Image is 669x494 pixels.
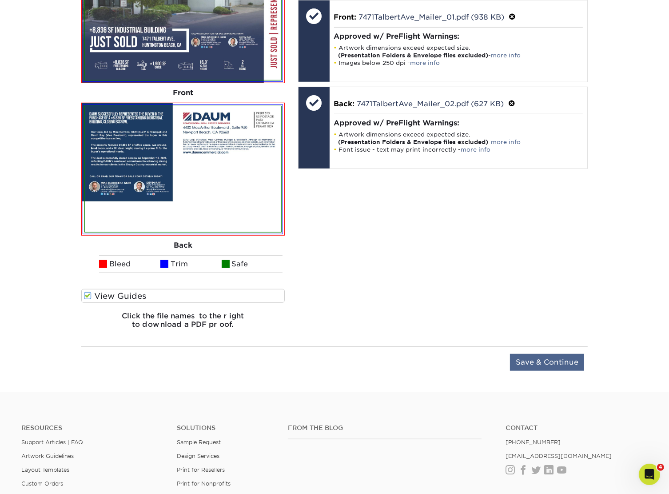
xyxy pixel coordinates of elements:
div: Back [81,236,285,255]
li: Safe [222,255,283,273]
strong: (Presentation Folders & Envelope files excluded) [338,139,489,145]
h4: Resources [21,424,163,432]
li: Trim [160,255,222,273]
a: Design Services [177,453,219,459]
a: 7471TalbertAve_Mailer_02.pdf (627 KB) [357,100,504,108]
a: Artwork Guidelines [21,453,74,459]
a: 7471TalbertAve_Mailer_01.pdf (938 KB) [359,13,505,21]
h4: From the Blog [288,424,482,432]
a: [EMAIL_ADDRESS][DOMAIN_NAME] [506,453,612,459]
strong: (Presentation Folders & Envelope files excluded) [338,52,489,59]
a: Print for Nonprofits [177,480,231,487]
label: View Guides [81,289,285,303]
span: Front: [334,13,357,21]
h4: Approved w/ PreFlight Warnings: [334,32,583,40]
iframe: Intercom live chat [639,464,660,485]
a: Contact [506,424,648,432]
a: more info [461,146,491,153]
li: Artwork dimensions exceed expected size. - [334,131,583,146]
li: Bleed [99,255,160,273]
div: Front [81,83,285,103]
span: 4 [657,464,664,471]
a: Print for Resellers [177,466,225,473]
a: more info [410,60,440,66]
a: more info [491,52,521,59]
input: Save & Continue [510,354,584,371]
h4: Approved w/ PreFlight Warnings: [334,119,583,127]
a: more info [491,139,521,145]
li: Font issue - text may print incorrectly - [334,146,583,153]
li: Artwork dimensions exceed expected size. - [334,44,583,59]
a: Support Articles | FAQ [21,439,83,446]
h4: Solutions [177,424,275,432]
span: Back: [334,100,355,108]
h6: Click the file names to the right to download a PDF proof. [81,312,285,336]
a: [PHONE_NUMBER] [506,439,561,446]
a: Sample Request [177,439,221,446]
li: Images below 250 dpi - [334,59,583,67]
